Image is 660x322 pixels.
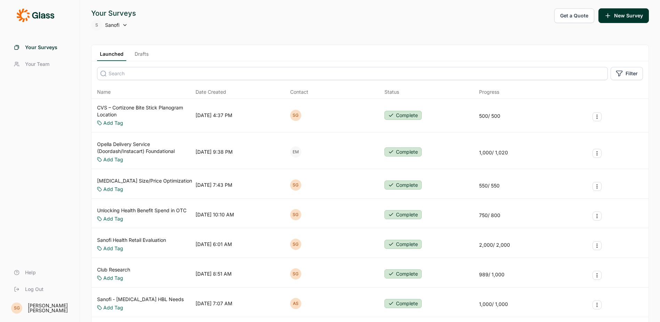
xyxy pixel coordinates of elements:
button: Complete [384,210,422,219]
button: Survey Actions [593,271,602,280]
button: Survey Actions [593,182,602,191]
a: Sanofi - [MEDICAL_DATA] HBL Needs [97,296,184,303]
div: [DATE] 8:51 AM [196,270,232,277]
div: S [91,20,102,31]
span: Name [97,89,111,95]
div: [DATE] 6:01 AM [196,241,232,248]
div: [DATE] 7:43 PM [196,182,232,189]
button: Complete [384,147,422,156]
a: Add Tag [103,304,123,311]
div: SG [290,209,301,220]
span: Filter [626,70,638,77]
span: Sanofi [105,22,119,29]
button: Complete [384,111,422,120]
span: Help [25,269,36,276]
div: 500 / 500 [479,113,500,120]
span: Your Team [25,61,49,68]
div: 550 / 550 [479,182,500,189]
a: Unlocking Health Benefit Spend in OTC [97,207,186,214]
div: 1,000 / 1,000 [479,301,508,308]
div: 1,000 / 1,020 [479,149,508,156]
a: Club Research [97,266,130,273]
button: Survey Actions [593,212,602,221]
input: Search [97,67,608,80]
a: Add Tag [103,215,123,222]
div: [DATE] 9:38 PM [196,148,233,155]
div: [DATE] 7:07 AM [196,300,232,307]
button: Survey Actions [593,300,602,309]
button: Complete [384,181,422,190]
span: Log Out [25,286,43,293]
div: 2,000 / 2,000 [479,242,510,248]
div: EM [290,146,301,158]
a: Add Tag [103,120,123,127]
a: CVS – Cortizone Bite Stick Planogram Location [97,104,193,118]
div: [DATE] 4:37 PM [196,112,232,119]
a: Add Tag [103,186,123,193]
span: Date Created [196,89,226,95]
button: Complete [384,240,422,249]
div: 750 / 800 [479,212,500,219]
div: SG [290,268,301,279]
div: SG [290,110,301,121]
button: Survey Actions [593,112,602,121]
div: [DATE] 10:10 AM [196,211,234,218]
div: Your Surveys [91,8,136,18]
button: Get a Quote [554,8,594,23]
a: Add Tag [103,245,123,252]
a: Add Tag [103,156,123,163]
div: Progress [479,89,499,95]
span: Your Surveys [25,44,57,51]
div: 989 / 1,000 [479,271,504,278]
a: Sanofi Health Retail Evaluation [97,237,166,244]
div: Contact [290,89,308,95]
button: New Survey [598,8,649,23]
div: SG [290,239,301,250]
div: AS [290,298,301,309]
div: SG [290,179,301,191]
div: SG [11,302,22,314]
button: Complete [384,299,422,308]
div: Status [384,89,399,95]
a: Opella Delivery Service (Doordash/Instacart) Foundational [97,141,193,155]
a: Add Tag [103,275,123,282]
div: [PERSON_NAME] [PERSON_NAME] [28,303,71,313]
button: Survey Actions [593,241,602,250]
button: Survey Actions [593,149,602,158]
a: Drafts [132,51,151,61]
button: Filter [611,67,643,80]
a: [MEDICAL_DATA] Size/Price Optimization [97,177,192,184]
a: Launched [97,51,126,61]
button: Complete [384,269,422,278]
